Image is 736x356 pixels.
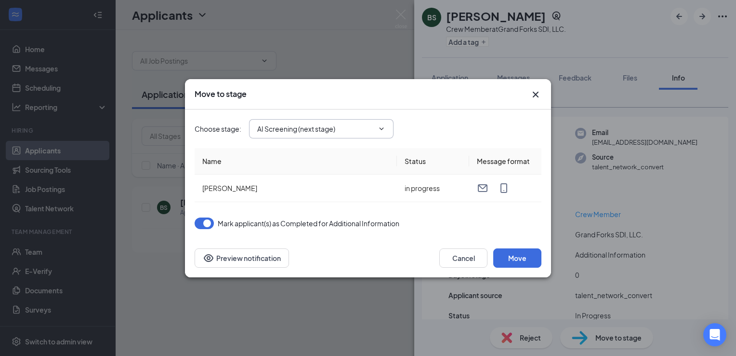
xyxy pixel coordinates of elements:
[530,89,541,100] button: Close
[195,248,289,268] button: Preview notificationEye
[469,148,541,175] th: Message format
[378,125,385,133] svg: ChevronDown
[439,248,487,268] button: Cancel
[530,89,541,100] svg: Cross
[498,182,510,194] svg: MobileSms
[202,184,257,192] span: [PERSON_NAME]
[397,175,469,202] td: in progress
[493,248,541,268] button: Move
[195,123,241,134] span: Choose stage :
[218,218,399,229] span: Mark applicant(s) as Completed for Additional Information
[477,182,488,194] svg: Email
[703,323,726,346] div: Open Intercom Messenger
[195,148,397,175] th: Name
[195,89,247,99] h3: Move to stage
[397,148,469,175] th: Status
[203,252,214,264] svg: Eye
